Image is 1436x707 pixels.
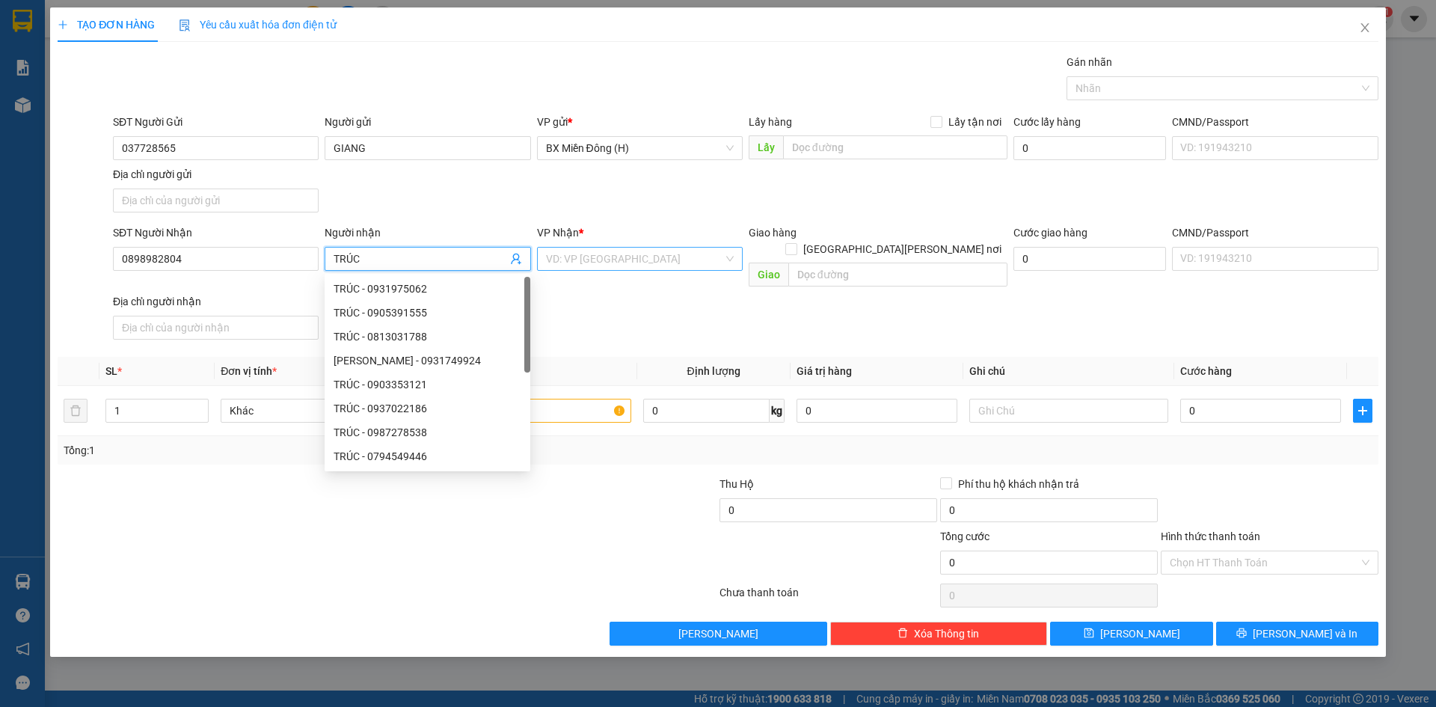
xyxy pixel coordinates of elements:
input: Cước lấy hàng [1013,136,1166,160]
span: Lấy [749,135,783,159]
button: plus [1353,399,1372,423]
div: TRÚC - 0931975062 [325,277,530,301]
div: TRÚC - 0905391555 [334,304,521,321]
div: Tổng: 1 [64,442,554,459]
span: Giao [749,263,788,287]
span: SL [105,365,117,377]
span: Thu Hộ [719,478,754,490]
div: TRÚC - 0987278538 [325,420,530,444]
input: 0 [797,399,957,423]
span: [PERSON_NAME] và In [1253,625,1357,642]
div: CMND/Passport [1172,114,1378,130]
div: Chưa thanh toán [718,584,939,610]
div: VP gửi [537,114,743,130]
button: deleteXóa Thông tin [830,622,1048,646]
input: VD: Bàn, Ghế [432,399,630,423]
img: icon [179,19,191,31]
span: [PERSON_NAME] [1100,625,1180,642]
input: Cước giao hàng [1013,247,1166,271]
span: [GEOGRAPHIC_DATA][PERSON_NAME] nơi [797,241,1007,257]
label: Gán nhãn [1067,56,1112,68]
div: Người nhận [325,224,530,241]
input: Dọc đường [783,135,1007,159]
input: Địa chỉ của người nhận [113,316,319,340]
div: TRÚC - 0987278538 [334,424,521,441]
button: [PERSON_NAME] [610,622,827,646]
span: Yêu cầu xuất hóa đơn điện tử [179,19,337,31]
span: Lấy tận nơi [942,114,1007,130]
button: delete [64,399,88,423]
div: CMND/Passport [1172,224,1378,241]
span: Tổng cước [940,530,989,542]
label: Cước lấy hàng [1013,116,1081,128]
div: [PERSON_NAME] - 0931749924 [334,352,521,369]
span: Xóa Thông tin [914,625,979,642]
div: TRÚC - 0905391555 [325,301,530,325]
div: TRÚC - 0794549446 [325,444,530,468]
div: TRÚC LINH - 0931749924 [325,349,530,373]
div: TRÚC - 0931975062 [334,281,521,297]
button: save[PERSON_NAME] [1050,622,1212,646]
div: TRÚC - 0903353121 [334,376,521,393]
span: close [1359,22,1371,34]
label: Hình thức thanh toán [1161,530,1260,542]
span: Cước hàng [1180,365,1232,377]
span: Giao hàng [749,227,797,239]
button: Close [1344,7,1386,49]
div: Địa chỉ người nhận [113,293,319,310]
span: Lấy hàng [749,116,792,128]
span: delete [897,628,908,640]
span: plus [58,19,68,30]
th: Ghi chú [963,357,1174,386]
input: Địa chỉ của người gửi [113,189,319,212]
div: Người gửi [325,114,530,130]
div: SĐT Người Nhận [113,224,319,241]
span: plus [1354,405,1372,417]
div: TRÚC - 0903353121 [325,373,530,397]
span: Phí thu hộ khách nhận trả [952,476,1085,492]
span: BX Miền Đông (H) [546,137,734,159]
div: TRÚC - 0937022186 [325,397,530,420]
div: Địa chỉ người gửi [113,166,319,183]
span: Định lượng [687,365,740,377]
span: Khác [230,400,411,422]
span: [PERSON_NAME] [678,625,758,642]
div: TRÚC - 0937022186 [334,400,521,417]
div: TRÚC - 0813031788 [334,328,521,345]
label: Cước giao hàng [1013,227,1087,239]
span: kg [770,399,785,423]
div: SĐT Người Gửi [113,114,319,130]
span: TẠO ĐƠN HÀNG [58,19,155,31]
span: Đơn vị tính [221,365,277,377]
span: save [1084,628,1094,640]
div: TRÚC - 0813031788 [325,325,530,349]
span: Giá trị hàng [797,365,852,377]
input: Dọc đường [788,263,1007,287]
div: TRÚC - 0794549446 [334,448,521,465]
button: printer[PERSON_NAME] và In [1216,622,1378,646]
span: printer [1236,628,1247,640]
input: Ghi Chú [969,399,1168,423]
span: user-add [510,253,522,265]
span: VP Nhận [537,227,579,239]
